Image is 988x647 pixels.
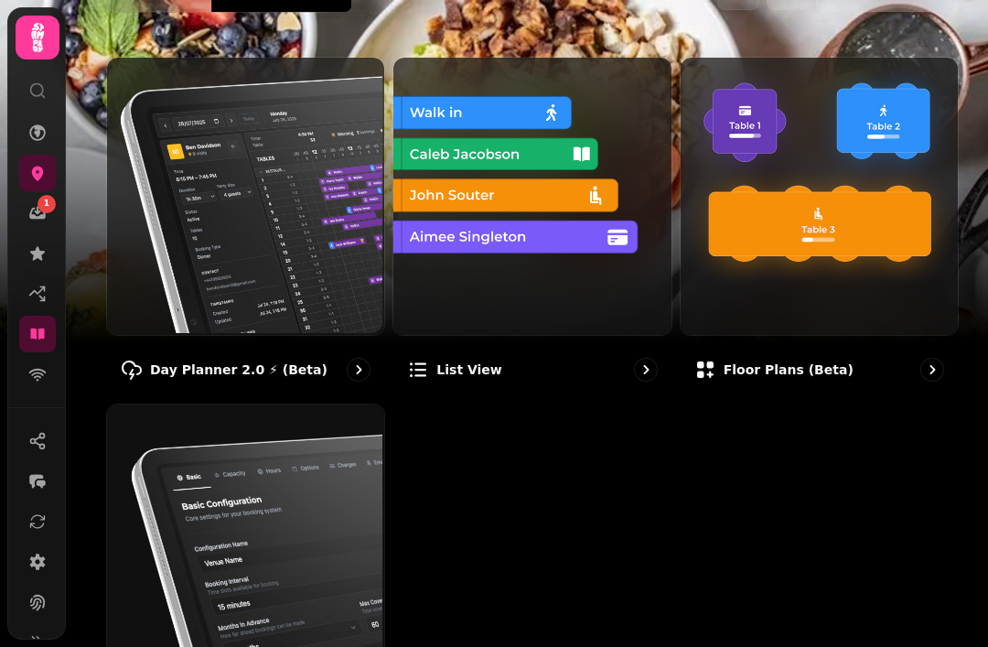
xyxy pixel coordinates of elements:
[637,361,655,379] svg: go to
[106,57,385,396] a: Day Planner 2.0 ⚡ (Beta)Day Planner 2.0 ⚡ (Beta)
[392,57,671,396] a: List viewList view
[679,56,956,333] img: Floor Plans (beta)
[392,56,669,333] img: List view
[44,198,49,210] span: 1
[923,361,941,379] svg: go to
[724,361,854,379] p: Floor Plans (beta)
[349,361,368,379] svg: go to
[436,361,501,379] p: List view
[150,361,328,379] p: Day Planner 2.0 ⚡ (Beta)
[19,195,56,232] a: 1
[680,57,959,396] a: Floor Plans (beta)Floor Plans (beta)
[105,56,382,333] img: Day Planner 2.0 ⚡ (Beta)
